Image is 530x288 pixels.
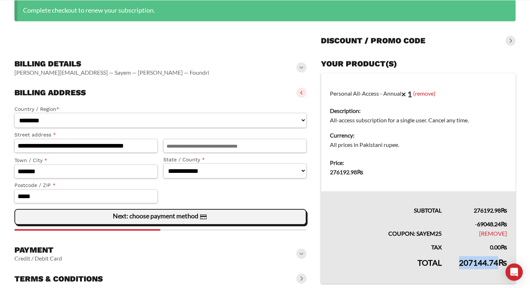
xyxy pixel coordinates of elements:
th: Total [321,252,451,284]
h3: Payment [14,245,62,255]
h3: Terms & conditions [14,274,103,284]
label: Postcode / ZIP [14,181,158,189]
td: Personal All-Access - Annual [321,73,516,154]
h3: Billing address [14,88,86,98]
vaadin-button: Next: choose payment method [14,209,306,225]
bdi: 276192.98 [474,207,507,214]
dt: Currency: [330,131,507,140]
a: Remove Sayem25 coupon [479,230,507,237]
vaadin-horizontal-layout: [PERSON_NAME][EMAIL_ADDRESS] — Sayem — [PERSON_NAME] — Foundri [14,69,209,76]
div: Open Intercom Messenger [505,263,523,281]
td: - [450,215,516,238]
h3: Billing details [14,59,209,69]
vaadin-horizontal-layout: Credit / Debit Card [14,255,62,262]
span: ₨ [501,221,507,227]
dt: Description: [330,106,507,115]
label: Country / Region [14,105,306,113]
th: Tax [321,238,451,252]
span: ₨ [501,207,507,214]
label: State / County [163,156,306,164]
span: ₨ [357,169,363,175]
label: Town / City [14,156,158,165]
dt: Price: [330,158,507,167]
th: Subtotal [321,191,451,215]
dd: All prices in Pakistani rupee. [330,140,507,149]
strong: × 1 [401,89,412,99]
a: (remove) [413,90,436,96]
span: ₨ [498,258,507,267]
span: ₨ [501,244,507,250]
bdi: 0.00 [490,244,507,250]
dd: All-access subscription for a single user. Cancel any time. [330,115,507,125]
span: 69048.24 [477,221,507,227]
label: Street address [14,131,158,139]
bdi: 276192.98 [330,169,363,175]
th: Coupon: Sayem25 [321,215,451,238]
bdi: 207144.74 [459,258,507,267]
h3: Discount / promo code [321,36,425,46]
